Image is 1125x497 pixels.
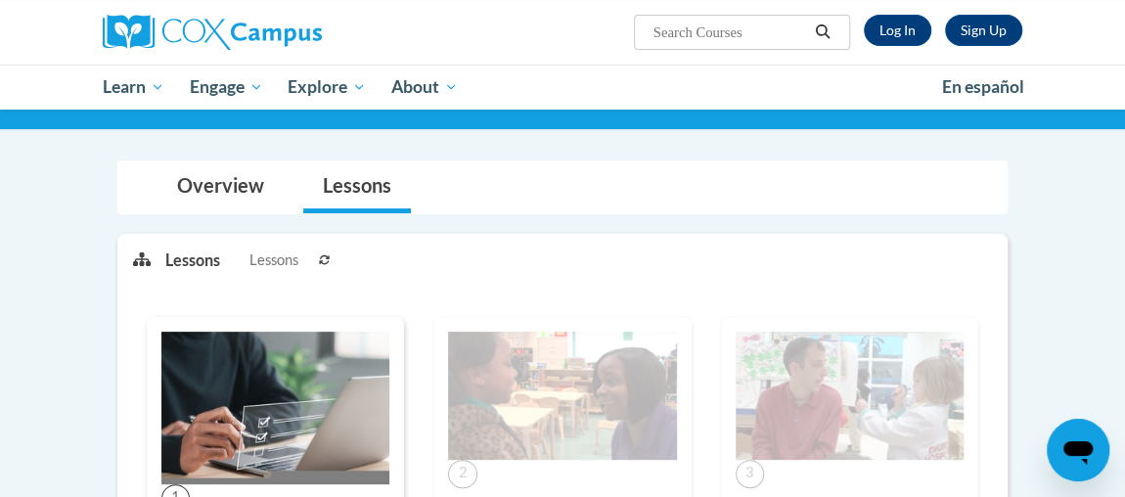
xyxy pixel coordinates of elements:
a: About [379,65,471,110]
span: 2 [448,460,476,488]
img: Course Image [161,332,389,484]
a: Log In [864,15,931,46]
span: About [391,75,458,99]
a: Lessons [303,161,411,213]
img: Course Image [736,332,964,460]
img: Course Image [448,332,676,460]
div: Main menu [88,65,1037,110]
input: Search Courses [652,21,808,44]
button: Search [808,21,837,44]
a: Explore [275,65,379,110]
p: Lessons [165,249,220,271]
a: Cox Campus [103,15,389,50]
span: Explore [288,75,366,99]
iframe: Button to launch messaging window [1047,419,1109,481]
a: Register [945,15,1022,46]
span: Engage [190,75,263,99]
a: Overview [157,161,284,213]
img: Cox Campus [103,15,322,50]
a: Engage [177,65,276,110]
a: Learn [90,65,177,110]
span: En español [942,76,1024,97]
a: En español [929,67,1037,108]
span: 3 [736,460,764,488]
span: Lessons [249,249,298,271]
span: Learn [103,75,164,99]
